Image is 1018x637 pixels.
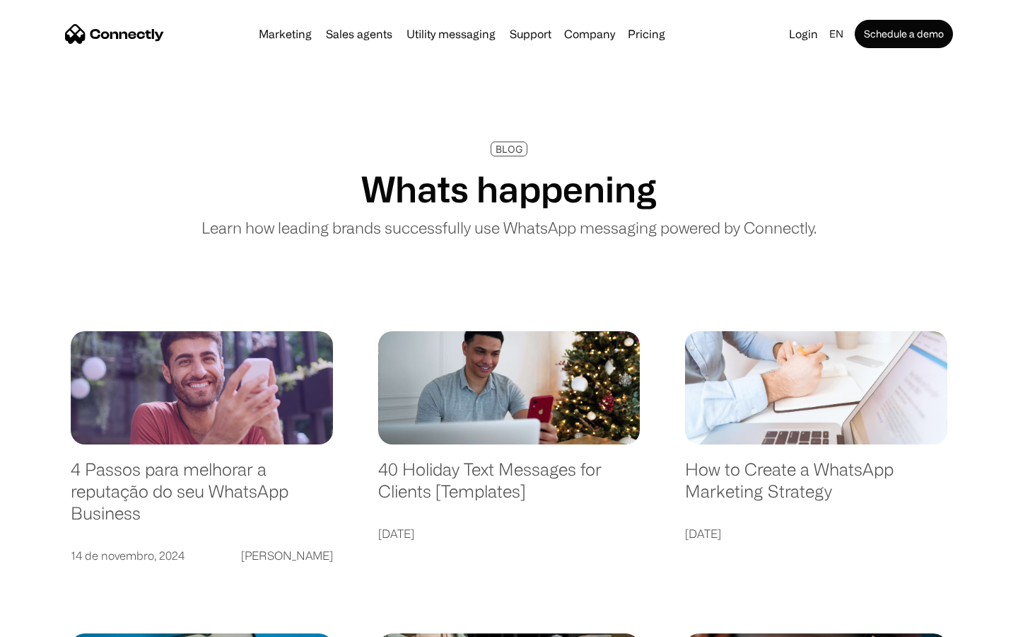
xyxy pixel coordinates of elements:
a: Marketing [253,28,317,40]
a: How to Create a WhatsApp Marketing Strategy [685,459,947,516]
p: Learn how leading brands successfully use WhatsApp messaging powered by Connectly. [201,216,817,239]
div: [PERSON_NAME] [241,546,333,566]
div: en [829,24,843,44]
a: Sales agents [320,28,398,40]
h1: Whats happening [361,168,657,210]
div: BLOG [496,144,522,154]
a: Pricing [622,28,671,40]
a: 4 Passos para melhorar a reputação do seu WhatsApp Business [71,459,333,538]
a: Schedule a demo [855,20,953,48]
div: Company [564,24,615,44]
a: Login [783,24,824,44]
ul: Language list [28,612,85,632]
a: 40 Holiday Text Messages for Clients [Templates] [378,459,640,516]
div: 14 de novembro, 2024 [71,546,185,566]
aside: Language selected: English [14,612,85,632]
a: Utility messaging [401,28,501,40]
a: Support [504,28,557,40]
div: [DATE] [378,524,414,544]
div: [DATE] [685,524,721,544]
